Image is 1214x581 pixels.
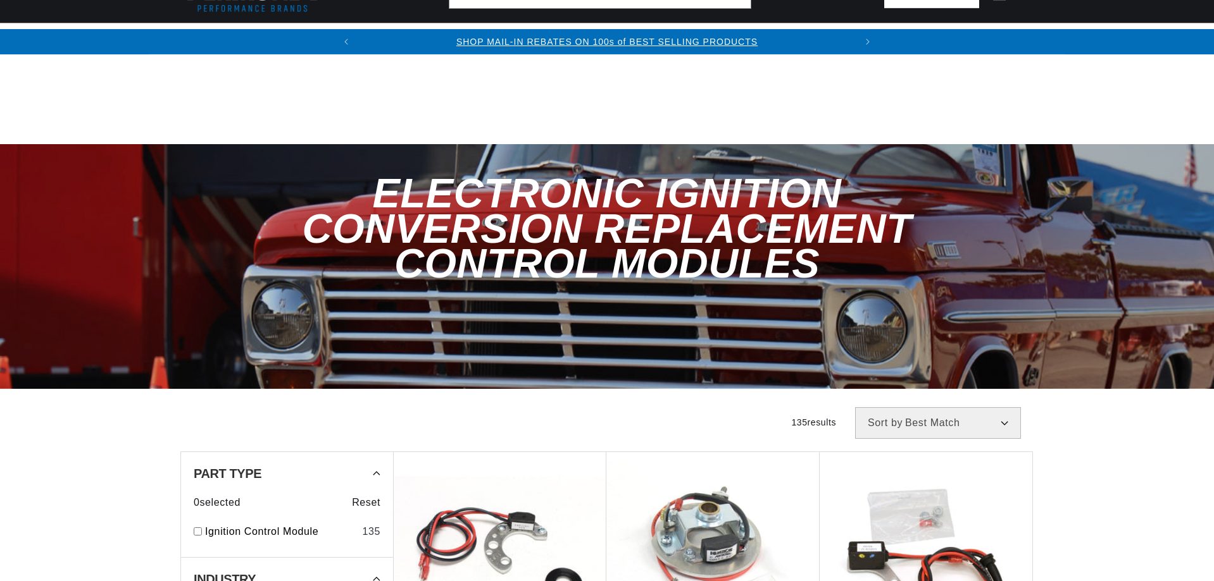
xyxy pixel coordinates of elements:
[205,523,357,540] a: Ignition Control Module
[855,407,1021,439] select: Sort by
[180,23,317,53] summary: Ignition Conversions
[772,23,897,53] summary: Battery Products
[149,29,1065,54] slideshow-component: Translation missing: en.sections.announcements.announcement_bar
[457,23,677,53] summary: Headers, Exhausts & Components
[855,29,880,54] button: Translation missing: en.sections.announcements.next_announcement
[303,170,912,286] span: Electronic Ignition Conversion Replacement Control Modules
[194,467,261,480] span: Part Type
[456,37,758,47] a: SHOP MAIL-IN REBATES ON 100s of BEST SELLING PRODUCTS
[359,35,856,49] div: Announcement
[352,494,380,511] span: Reset
[334,29,359,54] button: Translation missing: en.sections.announcements.previous_announcement
[677,23,772,53] summary: Engine Swaps
[194,494,241,511] span: 0 selected
[359,35,856,49] div: 1 of 2
[868,418,903,428] span: Sort by
[897,23,1017,53] summary: Spark Plug Wires
[791,417,836,427] span: 135 results
[362,523,380,540] div: 135
[1018,23,1106,53] summary: Motorcycle
[317,23,457,53] summary: Coils & Distributors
